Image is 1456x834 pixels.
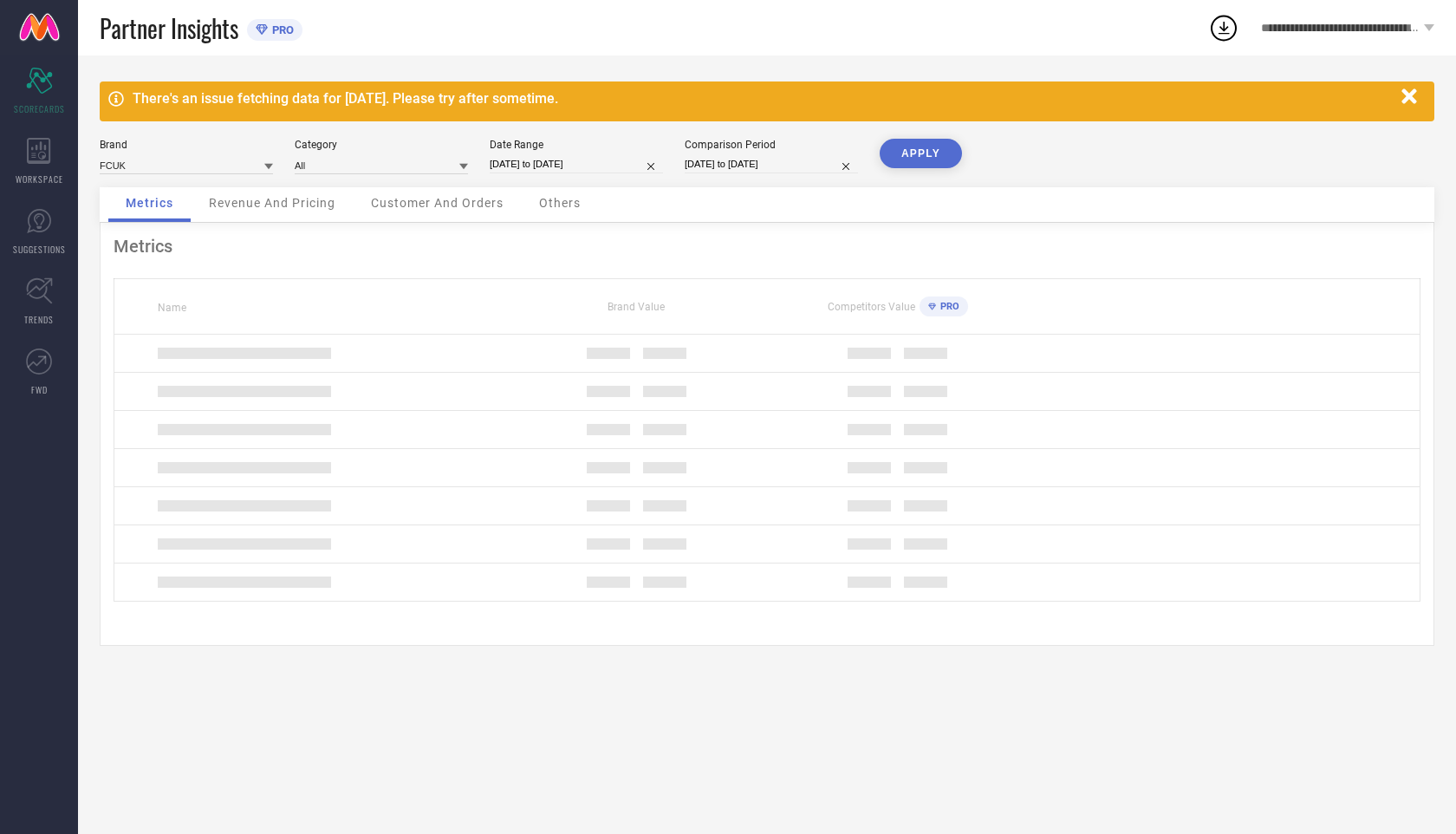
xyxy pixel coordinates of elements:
span: Metrics [126,196,173,210]
span: Customer And Orders [371,196,504,210]
div: Open download list [1208,12,1239,43]
div: Category [295,139,468,151]
button: APPLY [880,139,962,168]
div: Metrics [114,236,1420,257]
span: PRO [936,301,959,312]
span: Name [158,302,186,314]
span: TRENDS [24,313,54,326]
span: Brand Value [608,301,665,313]
input: Select comparison period [685,155,858,173]
span: SUGGESTIONS [13,243,66,256]
input: Select date range [490,155,663,173]
span: Competitors Value [828,301,915,313]
span: SCORECARDS [14,102,65,115]
span: Revenue And Pricing [209,196,335,210]
div: Brand [100,139,273,151]
span: WORKSPACE [16,173,63,186]
div: Date Range [490,139,663,151]
span: Others [539,196,581,210]
div: There's an issue fetching data for [DATE]. Please try after sometime. [133,90,1393,107]
div: Comparison Period [685,139,858,151]
span: FWD [31,383,48,396]
span: Partner Insights [100,10,238,46]
span: PRO [268,23,294,36]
